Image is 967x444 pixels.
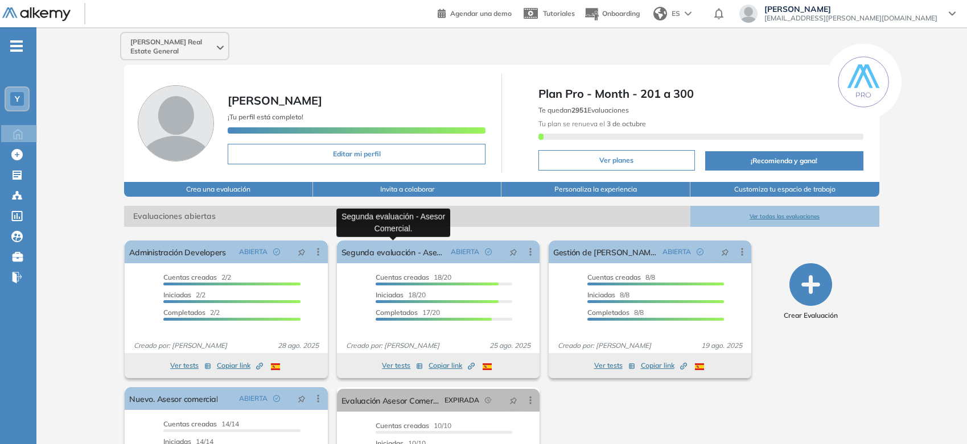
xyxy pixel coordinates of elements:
a: Gestión de [PERSON_NAME]. [553,240,658,263]
span: ABIERTA [663,247,691,257]
div: Widget de chat [910,389,967,444]
button: Copiar link [429,359,475,372]
span: 8/8 [587,291,629,299]
span: check-circle [485,248,492,255]
button: Ver todas las evaluaciones [690,206,879,227]
span: Copiar link [429,360,475,371]
span: Copiar link [217,360,263,371]
span: pushpin [721,247,729,256]
img: Logo [2,7,71,22]
span: check-circle [273,395,280,402]
span: 2/2 [163,308,220,317]
button: Onboarding [584,2,640,26]
button: pushpin [289,243,314,261]
span: 8/8 [587,308,644,317]
span: 14/14 [163,420,239,428]
span: 17/20 [376,308,440,317]
span: Cuentas creadas [376,273,429,281]
span: Tutoriales [543,9,575,18]
button: pushpin [501,391,526,409]
span: Te quedan Evaluaciones [538,106,629,114]
span: Iniciadas [163,291,191,299]
a: Administración Developers [129,240,225,263]
button: Copiar link [217,359,263,372]
span: Cuentas creadas [587,273,641,281]
button: Ver tests [170,359,211,372]
button: Ver planes [538,150,695,171]
span: Cuentas creadas [376,421,429,430]
span: 10/10 [376,421,451,430]
a: Nuevo. Asesor comercial [129,387,217,410]
span: 28 ago. 2025 [273,341,323,351]
img: ESP [271,363,280,370]
span: Agendar una demo [450,9,512,18]
img: ESP [695,363,704,370]
span: 19 ago. 2025 [697,341,747,351]
span: 18/20 [376,273,451,281]
span: [PERSON_NAME] Real Estate General [130,38,215,56]
i: - [10,45,23,47]
span: ¡Tu perfil está completo! [228,113,303,121]
span: ABIERTA [239,393,268,404]
b: 2951 [571,106,587,114]
span: Tu plan se renueva el [538,119,646,128]
a: Agendar una demo [438,6,512,19]
span: Completados [587,308,629,317]
a: Evaluación Asesor Comercial [341,389,440,412]
button: Crea una evaluación [124,182,313,197]
span: pushpin [298,394,306,403]
span: [EMAIL_ADDRESS][PERSON_NAME][DOMAIN_NAME] [764,14,937,23]
span: Y [15,94,20,103]
button: pushpin [289,389,314,408]
img: Foto de perfil [138,85,214,161]
button: Invita a colaborar [313,182,502,197]
span: check-circle [697,248,703,255]
span: [PERSON_NAME] [764,5,937,14]
span: 2/2 [163,273,231,281]
button: Editar mi perfil [228,144,485,164]
span: Creado por: [PERSON_NAME] [129,341,232,351]
span: Evaluaciones abiertas [124,206,690,227]
span: 25 ago. 2025 [485,341,535,351]
span: Iniciadas [376,291,404,299]
span: ABIERTA [239,247,268,257]
span: [PERSON_NAME] [228,93,322,107]
button: Personaliza la experiencia [501,182,690,197]
span: Crear Evaluación [784,310,838,321]
span: Copiar link [641,360,687,371]
span: Cuentas creadas [163,420,217,428]
button: Ver tests [594,359,635,372]
img: ESP [483,363,492,370]
span: check-circle [273,248,280,255]
span: ABIERTA [451,247,479,257]
span: 18/20 [376,291,426,299]
span: EXPIRADA [445,395,479,405]
button: pushpin [501,243,526,261]
span: field-time [485,397,492,404]
b: 3 de octubre [605,119,646,128]
button: Crear Evaluación [784,263,838,321]
span: Plan Pro - Month - 201 a 300 [538,85,863,102]
iframe: Chat Widget [910,389,967,444]
span: 8/8 [587,273,655,281]
span: Completados [376,308,418,317]
span: Onboarding [602,9,640,18]
button: pushpin [713,243,738,261]
span: pushpin [509,396,517,405]
span: pushpin [509,247,517,256]
span: Creado por: [PERSON_NAME] [341,341,444,351]
a: Segunda evaluación - Asesor Comercial. [341,240,446,263]
span: Completados [163,308,205,317]
div: Segunda evaluación - Asesor Comercial. [336,208,450,236]
button: Customiza tu espacio de trabajo [690,182,879,197]
span: pushpin [298,247,306,256]
button: Ver tests [382,359,423,372]
button: Copiar link [641,359,687,372]
button: ¡Recomienda y gana! [705,151,863,171]
span: Iniciadas [587,291,615,299]
img: arrow [685,11,692,16]
span: Cuentas creadas [163,273,217,281]
img: world [653,7,667,20]
span: ES [672,9,680,19]
span: 2/2 [163,291,205,299]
